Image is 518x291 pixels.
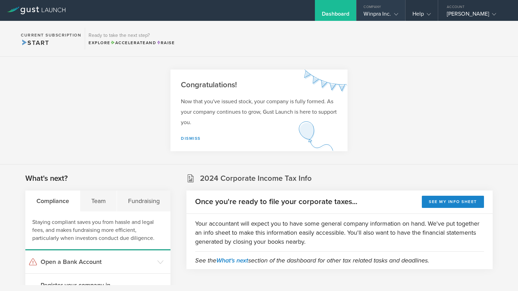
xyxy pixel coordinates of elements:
div: Staying compliant saves you from hassle and legal fees, and makes fundraising more efficient, par... [25,211,170,250]
a: What's next [216,257,248,264]
div: Team [80,191,117,211]
h2: What's next? [25,173,68,184]
div: Compliance [25,191,80,211]
p: Now that you've issued stock, your company is fully formed. As your company continues to grow, Gu... [181,96,337,128]
iframe: Chat Widget [483,258,518,291]
h2: 2024 Corporate Income Tax Info [200,173,312,184]
em: See the section of the dashboard for other tax related tasks and deadlines. [195,257,429,264]
div: Dashboard [322,10,350,21]
span: Raise [156,40,175,45]
div: Ready to take the next step?ExploreAccelerateandRaise [85,28,178,49]
span: and [110,40,157,45]
h3: Open a Bank Account [41,257,154,266]
h2: Current Subscription [21,33,81,37]
h3: Ready to take the next step? [89,33,175,38]
div: Explore [89,40,175,46]
div: Fundraising [117,191,170,211]
h2: Congratulations! [181,80,337,90]
span: Start [21,39,49,47]
h2: Once you're ready to file your corporate taxes... [195,197,357,207]
a: Dismiss [181,136,201,141]
div: Help [412,10,431,21]
p: Your accountant will expect you to have some general company information on hand. We've put toget... [195,219,484,246]
div: Winpra Inc. [364,10,398,21]
button: See my info sheet [422,196,484,208]
div: [PERSON_NAME] [447,10,506,21]
span: Accelerate [110,40,146,45]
